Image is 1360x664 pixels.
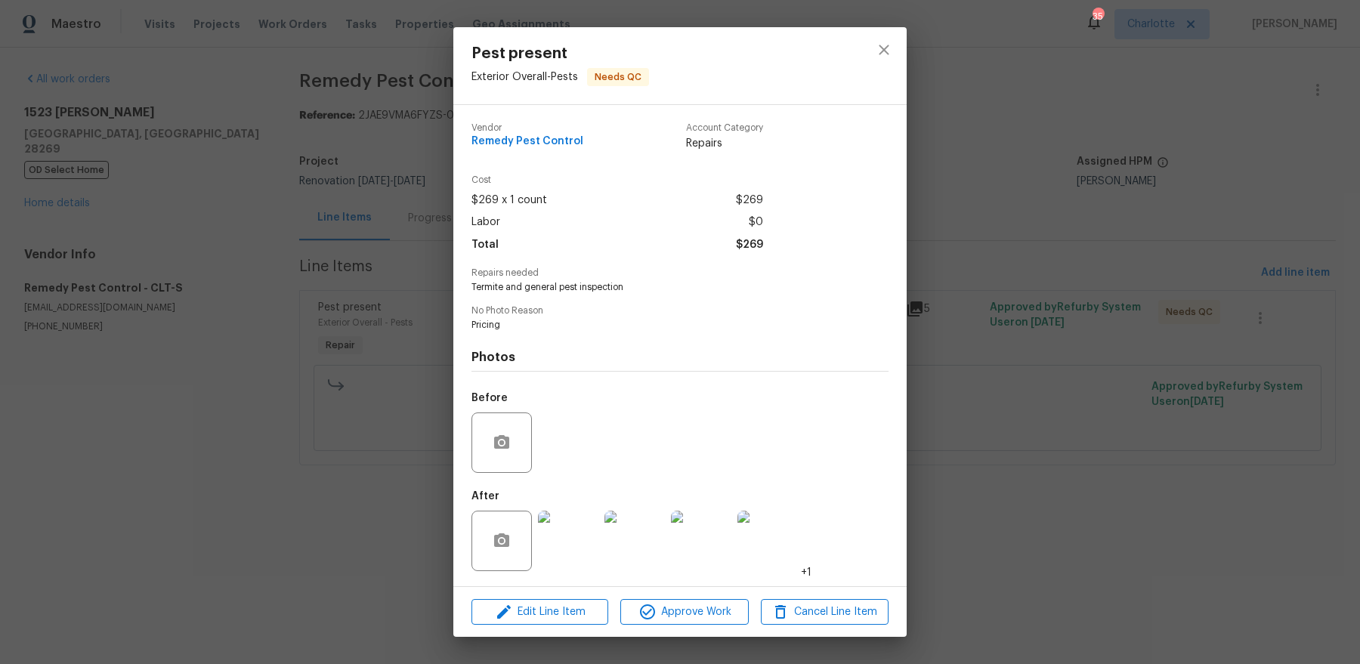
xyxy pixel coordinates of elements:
button: Cancel Line Item [761,599,889,625]
span: Labor [471,212,500,233]
span: Repairs [686,136,763,151]
h4: Photos [471,350,889,365]
h5: After [471,491,499,502]
span: Repairs needed [471,268,889,278]
span: $269 [736,234,763,256]
span: $269 [736,190,763,212]
button: Edit Line Item [471,599,608,625]
span: Vendor [471,123,583,133]
div: 35 [1093,9,1103,24]
span: Termite and general pest inspection [471,281,847,294]
span: Cost [471,175,763,185]
span: Remedy Pest Control [471,136,583,147]
span: Total [471,234,499,256]
span: Pest present [471,45,649,62]
span: $269 x 1 count [471,190,547,212]
button: close [866,32,902,68]
span: Needs QC [589,69,648,85]
span: Exterior Overall - Pests [471,72,578,82]
span: Approve Work [625,603,743,622]
button: Approve Work [620,599,748,625]
span: Edit Line Item [476,603,604,622]
span: No Photo Reason [471,306,889,316]
span: Pricing [471,319,847,332]
span: +1 [801,565,811,580]
span: Cancel Line Item [765,603,884,622]
span: Account Category [686,123,763,133]
span: $0 [749,212,763,233]
h5: Before [471,393,508,403]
